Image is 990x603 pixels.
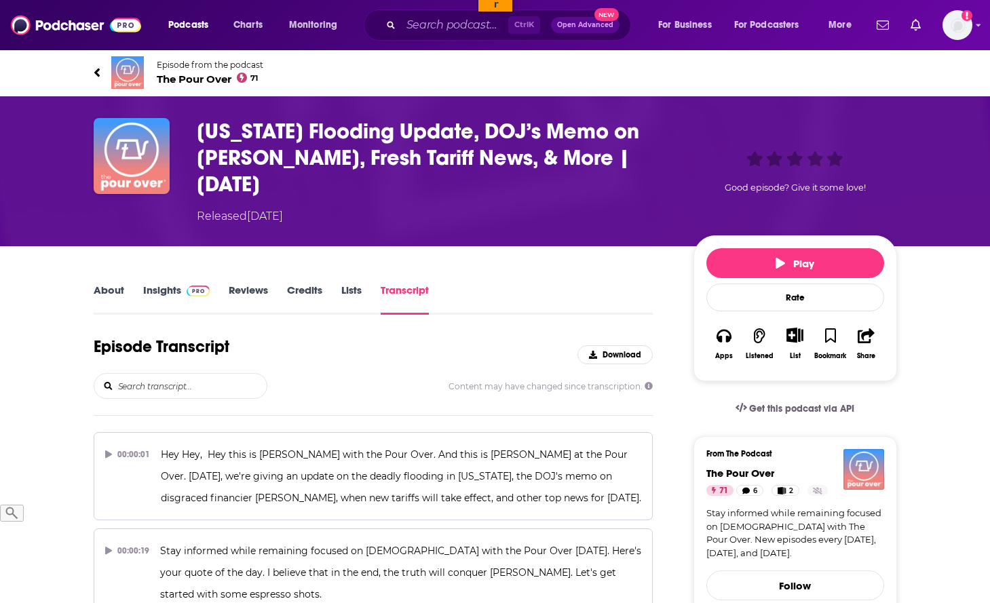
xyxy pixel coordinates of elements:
[790,351,801,360] div: List
[706,284,884,311] div: Rate
[341,284,362,315] a: Lists
[776,257,814,270] span: Play
[168,16,208,35] span: Podcasts
[94,118,170,194] img: Texas Flooding Update, DOJ’s Memo on Epstein, Fresh Tariff News, & More | 07.09.25
[551,17,620,33] button: Open AdvancedNew
[577,345,653,364] button: Download
[742,319,777,368] button: Listened
[706,467,774,480] a: The Pour Over
[11,12,141,38] img: Podchaser - Follow, Share and Rate Podcasts
[725,182,866,193] span: Good episode? Give it some love!
[781,328,809,343] button: Show More Button
[143,284,210,315] a: InsightsPodchaser Pro
[649,14,729,36] button: open menu
[706,449,873,459] h3: From The Podcast
[105,540,150,562] div: 00:00:19
[160,545,644,600] span: Stay informed while remaining focused on [DEMOGRAPHIC_DATA] with the Pour Over [DATE]. Here's you...
[777,319,812,368] div: Show More ButtonList
[749,403,854,414] span: Get this podcast via API
[254,14,276,24] a: Clear
[231,14,254,24] a: Copy
[603,350,641,359] span: Download
[72,5,180,23] input: ASIN, PO, Alias, + more...
[813,319,848,368] button: Bookmark
[197,208,283,225] div: Released [DATE]
[111,56,144,89] img: The Pour Over
[843,449,884,490] img: The Pour Over
[117,374,267,398] input: Search transcript...
[449,381,653,391] span: Content may have changed since transcription.
[401,14,508,36] input: Search podcasts, credits, & more...
[594,8,619,21] span: New
[706,570,884,600] button: Follow
[209,3,273,14] input: ASIN
[789,484,793,498] span: 2
[33,5,50,22] img: hlodeiro
[508,16,540,34] span: Ctrl K
[280,14,355,36] button: open menu
[161,448,641,504] span: Hey Hey, Hey this is [PERSON_NAME] with the Pour Over. And this is [PERSON_NAME] at the Pour Over...
[225,14,271,36] a: Charts
[857,352,875,360] div: Share
[557,22,613,28] span: Open Advanced
[94,336,229,357] h1: Episode Transcript
[229,284,268,315] a: Reviews
[209,14,231,24] a: View
[746,352,774,360] div: Listened
[753,484,757,498] span: 6
[814,352,846,360] div: Bookmark
[105,444,151,465] div: 00:00:01
[819,14,869,36] button: open menu
[157,60,263,70] span: Episode from the podcast
[736,485,763,496] a: 6
[197,118,672,197] h3: Texas Flooding Update, DOJ’s Memo on Epstein, Fresh Tariff News, & More | 07.09.25
[871,14,894,37] a: Show notifications dropdown
[381,284,429,315] a: Transcript
[94,284,124,315] a: About
[719,484,728,498] span: 71
[187,286,210,296] img: Podchaser Pro
[250,75,258,81] span: 71
[725,14,819,36] button: open menu
[772,485,799,496] a: 2
[905,14,926,37] a: Show notifications dropdown
[94,56,897,89] a: The Pour OverEpisode from the podcastThe Pour Over71
[848,319,883,368] button: Share
[157,73,263,85] span: The Pour Over
[943,10,972,40] span: Logged in as HLodeiro
[715,352,733,360] div: Apps
[706,248,884,278] button: Play
[233,16,263,35] span: Charts
[734,16,799,35] span: For Podcasters
[377,9,644,41] div: Search podcasts, credits, & more...
[287,284,322,315] a: Credits
[658,16,712,35] span: For Business
[94,432,653,520] button: 00:00:01Hey Hey, Hey this is [PERSON_NAME] with the Pour Over. And this is [PERSON_NAME] at the P...
[725,392,866,425] a: Get this podcast via API
[159,14,226,36] button: open menu
[943,10,972,40] img: User Profile
[943,10,972,40] button: Show profile menu
[962,10,972,21] svg: Add a profile image
[289,16,337,35] span: Monitoring
[706,507,884,560] a: Stay informed while remaining focused on [DEMOGRAPHIC_DATA] with The Pour Over. New episodes ever...
[706,319,742,368] button: Apps
[706,485,734,496] a: 71
[829,16,852,35] span: More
